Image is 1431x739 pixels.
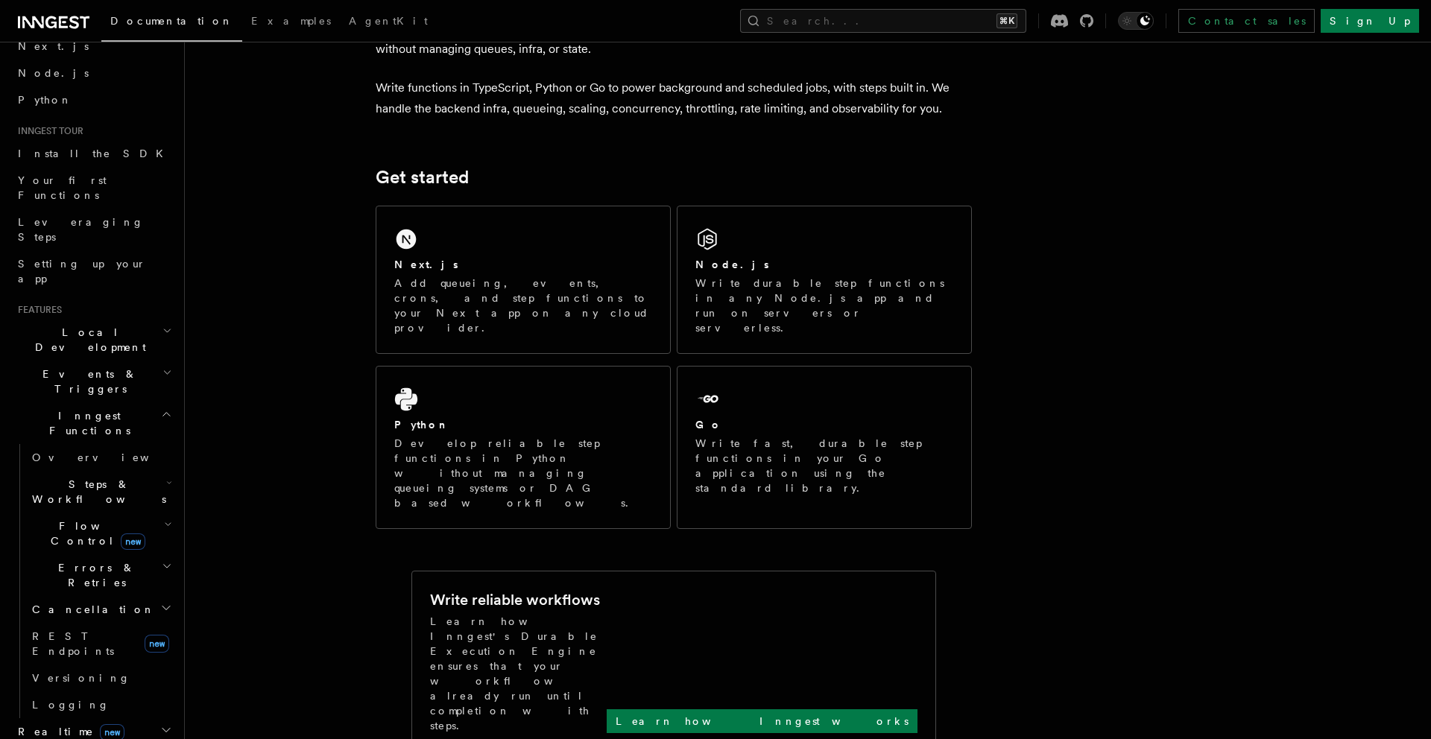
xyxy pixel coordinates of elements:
[677,366,972,529] a: GoWrite fast, durable step functions in your Go application using the standard library.
[430,614,607,733] p: Learn how Inngest's Durable Execution Engine ensures that your workflow already run until complet...
[376,366,671,529] a: PythonDevelop reliable step functions in Python without managing queueing systems or DAG based wo...
[695,276,953,335] p: Write durable step functions in any Node.js app and run on servers or serverless.
[349,15,428,27] span: AgentKit
[394,436,652,510] p: Develop reliable step functions in Python without managing queueing systems or DAG based workflows.
[12,33,175,60] a: Next.js
[607,709,917,733] a: Learn how Inngest works
[26,596,175,623] button: Cancellation
[251,15,331,27] span: Examples
[340,4,437,40] a: AgentKit
[394,417,449,432] h2: Python
[996,13,1017,28] kbd: ⌘K
[32,630,114,657] span: REST Endpoints
[18,40,89,52] span: Next.js
[242,4,340,40] a: Examples
[695,417,722,432] h2: Go
[18,216,144,243] span: Leveraging Steps
[12,209,175,250] a: Leveraging Steps
[18,148,172,159] span: Install the SDK
[18,67,89,79] span: Node.js
[394,276,652,335] p: Add queueing, events, crons, and step functions to your Next app on any cloud provider.
[18,258,146,285] span: Setting up your app
[12,60,175,86] a: Node.js
[12,402,175,444] button: Inngest Functions
[12,140,175,167] a: Install the SDK
[12,325,162,355] span: Local Development
[26,554,175,596] button: Errors & Retries
[695,436,953,495] p: Write fast, durable step functions in your Go application using the standard library.
[32,699,110,711] span: Logging
[26,665,175,691] a: Versioning
[12,250,175,292] a: Setting up your app
[26,471,175,513] button: Steps & Workflows
[26,518,164,548] span: Flow Control
[26,691,175,718] a: Logging
[1118,12,1154,30] button: Toggle dark mode
[394,257,458,272] h2: Next.js
[12,86,175,113] a: Python
[12,319,175,361] button: Local Development
[26,477,166,507] span: Steps & Workflows
[26,623,175,665] a: REST Endpointsnew
[376,77,972,119] p: Write functions in TypeScript, Python or Go to power background and scheduled jobs, with steps bu...
[18,94,72,106] span: Python
[12,361,175,402] button: Events & Triggers
[1178,9,1315,33] a: Contact sales
[18,174,107,201] span: Your first Functions
[32,451,186,463] span: Overview
[145,635,169,653] span: new
[12,304,62,316] span: Features
[1321,9,1419,33] a: Sign Up
[430,589,600,610] h2: Write reliable workflows
[26,444,175,471] a: Overview
[12,444,175,718] div: Inngest Functions
[12,724,124,739] span: Realtime
[26,602,155,617] span: Cancellation
[376,167,469,188] a: Get started
[695,257,769,272] h2: Node.js
[12,125,83,137] span: Inngest tour
[110,15,233,27] span: Documentation
[740,9,1026,33] button: Search...⌘K
[376,206,671,354] a: Next.jsAdd queueing, events, crons, and step functions to your Next app on any cloud provider.
[32,672,130,684] span: Versioning
[12,367,162,396] span: Events & Triggers
[26,560,162,590] span: Errors & Retries
[121,533,145,550] span: new
[26,513,175,554] button: Flow Controlnew
[616,714,909,729] p: Learn how Inngest works
[677,206,972,354] a: Node.jsWrite durable step functions in any Node.js app and run on servers or serverless.
[12,167,175,209] a: Your first Functions
[12,408,161,438] span: Inngest Functions
[101,4,242,42] a: Documentation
